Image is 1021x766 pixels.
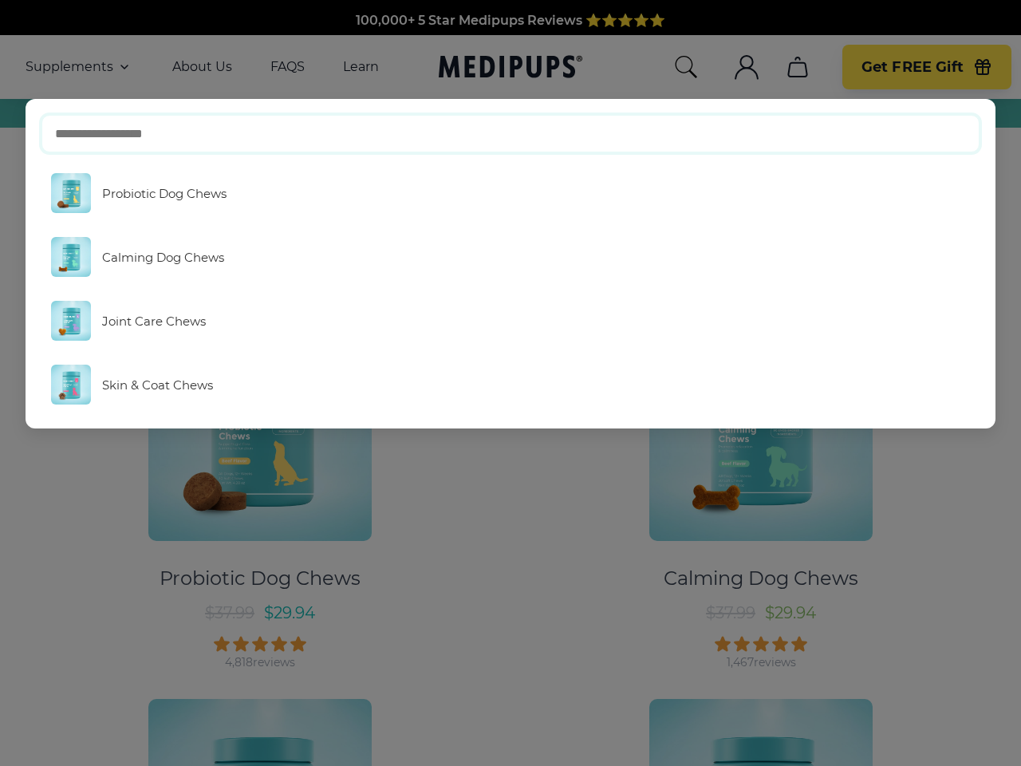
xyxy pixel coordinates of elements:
span: Calming Dog Chews [102,250,224,265]
a: Joint Care Chews [41,293,980,349]
a: Calming Dog Chews [41,229,980,285]
a: Probiotic Dog Chews [41,165,980,221]
img: Joint Care Chews [51,301,91,341]
img: Probiotic Dog Chews [51,173,91,213]
a: Skin & Coat Chews [41,357,980,413]
span: Skin & Coat Chews [102,377,213,393]
span: Joint Care Chews [102,314,206,329]
img: Calming Dog Chews [51,237,91,277]
img: Skin & Coat Chews [51,365,91,405]
span: Probiotic Dog Chews [102,186,227,201]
